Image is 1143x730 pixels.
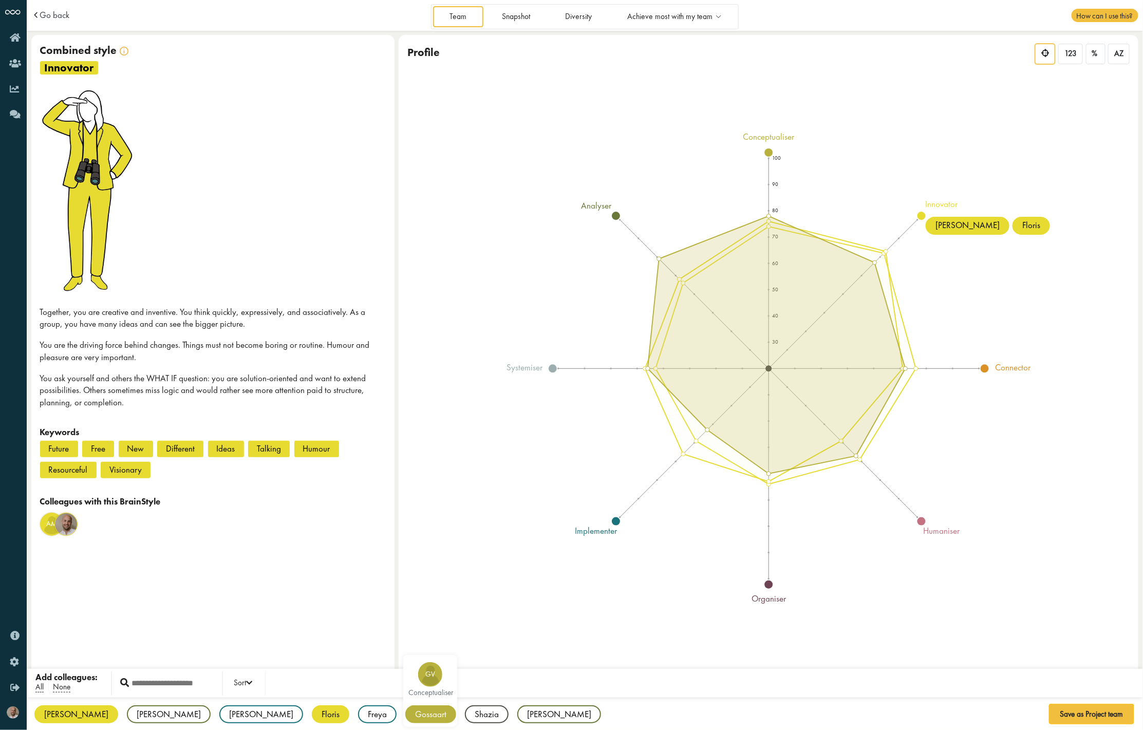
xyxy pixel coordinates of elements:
[752,593,786,604] tspan: organiser
[219,705,303,723] div: [PERSON_NAME]
[926,217,1009,235] div: [PERSON_NAME]
[772,181,778,188] text: 90
[101,462,151,478] div: Visionary
[995,362,1031,373] tspan: connector
[1049,704,1135,724] button: Save as Project team
[294,441,339,457] div: Humour
[41,519,63,529] span: AM
[127,705,211,723] div: [PERSON_NAME]
[40,372,386,409] p: You ask yourself and others the WHAT IF question: you are solution-oriented and want to extend po...
[120,47,128,55] img: info.svg
[1072,9,1138,22] span: How can I use this?
[35,671,98,684] div: Add colleagues:
[507,362,543,373] tspan: systemiser
[312,705,349,723] div: Floris
[35,682,44,692] span: All
[40,339,386,364] p: You are the driving force behind changes. Things must not become boring or routine. Humour and pl...
[1092,49,1098,59] span: %
[772,155,781,161] text: 100
[1064,49,1077,59] span: 123
[40,43,117,57] span: Combined style
[517,705,601,723] div: [PERSON_NAME]
[40,306,386,331] p: Together, you are creative and inventive. You think quickly, expressively, and associatively. As ...
[53,682,70,692] span: None
[119,441,153,457] div: New
[923,525,960,536] tspan: humaniser
[743,131,795,142] tspan: conceptualiser
[40,11,69,20] a: Go back
[234,677,252,689] div: Sort
[549,6,609,27] a: Diversity
[40,496,386,508] div: Colleagues with this BrainStyle
[208,441,244,457] div: Ideas
[485,6,547,27] a: Snapshot
[82,441,114,457] div: Free
[772,208,778,214] text: 80
[40,87,144,293] img: innovator.png
[248,441,290,457] div: Talking
[1114,49,1123,59] span: AZ
[1013,217,1050,235] div: Floris
[575,525,617,536] tspan: implementer
[405,705,456,723] div: Gossaart
[433,6,483,27] a: Team
[40,61,98,74] span: innovator
[34,705,118,723] div: [PERSON_NAME]
[40,426,80,438] strong: Keywords
[581,200,612,211] tspan: analyser
[407,45,440,59] span: Profile
[40,462,97,478] div: Resourceful
[358,705,397,723] div: Freya
[40,441,78,457] div: Future
[627,12,713,21] span: Achieve most with my team
[611,6,737,27] a: Achieve most with my team
[465,705,509,723] div: Shazia
[408,689,452,697] div: conceptualiser
[418,670,443,679] span: Gv
[157,441,203,457] div: Different
[925,199,958,210] tspan: innovator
